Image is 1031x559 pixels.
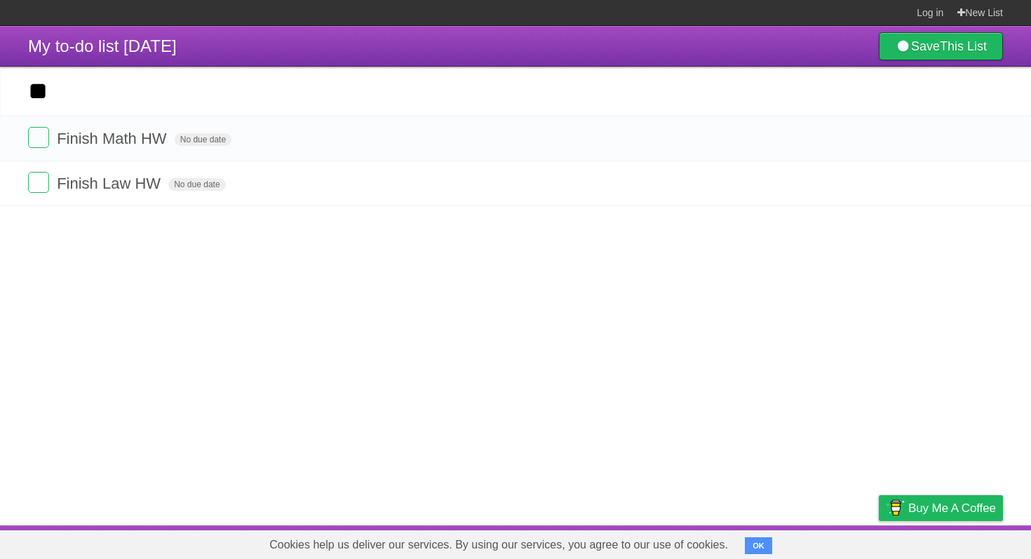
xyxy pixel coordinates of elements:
a: Developers [739,529,795,555]
a: SaveThis List [879,32,1003,60]
img: Buy me a coffee [886,496,905,520]
span: No due date [175,133,231,146]
span: Finish Math HW [57,130,170,147]
button: OK [745,537,772,554]
span: No due date [168,178,225,191]
a: Suggest a feature [915,529,1003,555]
a: Terms [813,529,844,555]
span: My to-do list [DATE] [28,36,177,55]
a: Privacy [861,529,897,555]
a: About [692,529,722,555]
a: Buy me a coffee [879,495,1003,521]
span: Buy me a coffee [908,496,996,520]
label: Done [28,172,49,193]
span: Finish Law HW [57,175,164,192]
b: This List [940,39,987,53]
span: Cookies help us deliver our services. By using our services, you agree to our use of cookies. [255,531,742,559]
label: Done [28,127,49,148]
